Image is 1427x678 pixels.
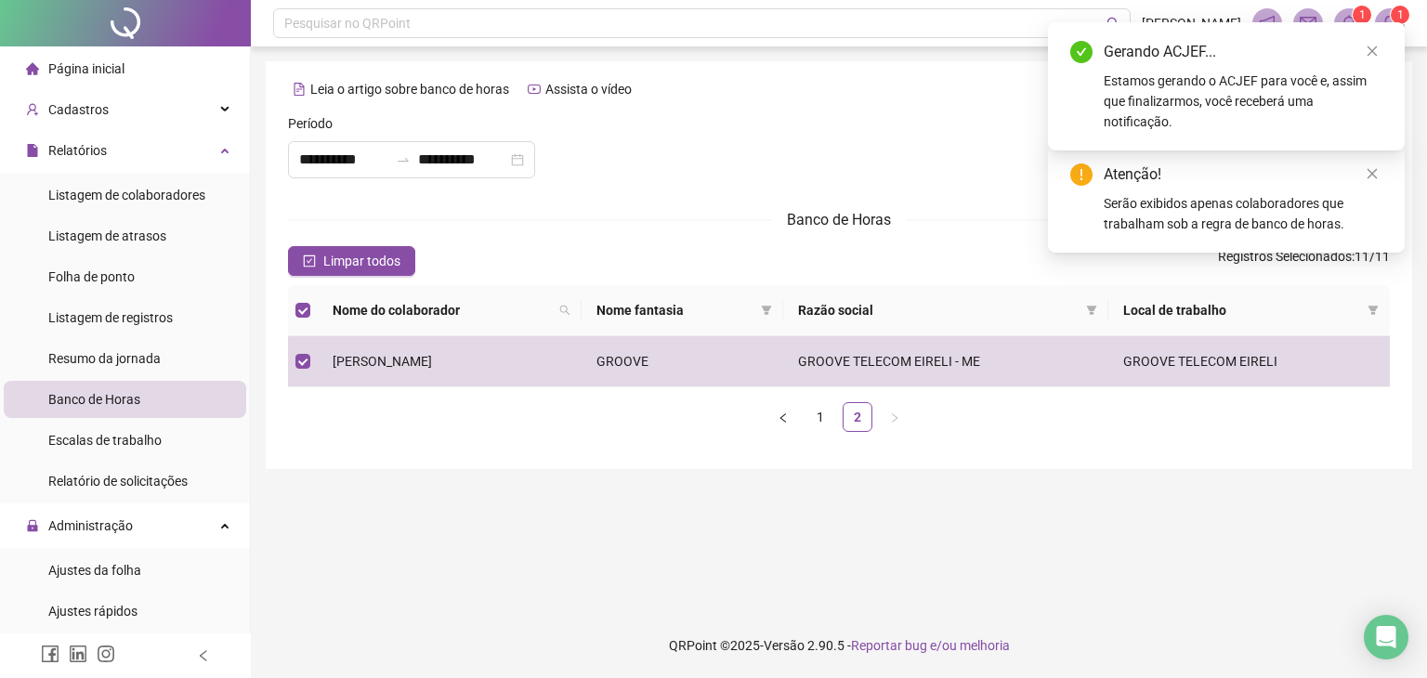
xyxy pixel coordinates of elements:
[251,613,1427,678] footer: QRPoint © 2025 - 2.90.5 -
[97,645,115,663] span: instagram
[1362,41,1382,61] a: Close
[48,392,140,407] span: Banco de Horas
[559,305,570,316] span: search
[288,246,415,276] button: Limpar todos
[48,61,124,76] span: Página inicial
[787,211,891,228] span: Banco de Horas
[806,403,834,431] a: 1
[1376,9,1404,37] img: 93661
[1104,163,1382,186] div: Atenção!
[48,228,166,243] span: Listagem de atrasos
[48,188,205,202] span: Listagem de colaboradores
[333,300,552,320] span: Nome do colaborador
[1364,296,1382,324] span: filter
[596,300,754,320] span: Nome fantasia
[303,254,316,267] span: check-square
[396,152,411,167] span: to
[764,638,805,653] span: Versão
[1070,163,1093,186] span: exclamation-circle
[26,519,39,532] span: lock
[48,102,109,117] span: Cadastros
[323,251,400,271] span: Limpar todos
[844,403,871,431] a: 2
[1086,305,1097,316] span: filter
[1300,15,1316,32] span: mail
[880,402,910,432] button: right
[48,604,137,619] span: Ajustes rápidos
[528,83,541,96] span: youtube
[1106,17,1120,31] span: search
[48,518,133,533] span: Administração
[1362,163,1382,184] a: Close
[1341,15,1357,32] span: bell
[1082,296,1101,324] span: filter
[197,649,210,662] span: left
[545,82,632,97] span: Assista o vídeo
[1397,8,1404,21] span: 1
[768,402,798,432] button: left
[1359,8,1366,21] span: 1
[310,82,509,97] span: Leia o artigo sobre banco de horas
[880,402,910,432] li: Próxima página
[48,310,173,325] span: Listagem de registros
[293,83,306,96] span: file-text
[556,296,574,324] span: search
[48,563,141,578] span: Ajustes da folha
[1391,6,1409,24] sup: Atualize o seu contato no menu Meus Dados
[48,143,107,158] span: Relatórios
[1366,167,1379,180] span: close
[761,305,772,316] span: filter
[768,402,798,432] li: Página anterior
[1353,6,1371,24] sup: 1
[69,645,87,663] span: linkedin
[1104,41,1382,63] div: Gerando ACJEF...
[396,152,411,167] span: swap-right
[757,296,776,324] span: filter
[1142,13,1241,33] span: [PERSON_NAME]
[288,113,333,134] span: Período
[1070,41,1093,63] span: check-circle
[26,144,39,157] span: file
[48,351,161,366] span: Resumo da jornada
[778,412,789,424] span: left
[1108,336,1390,387] td: GROOVE TELECOM EIRELI
[1123,300,1360,320] span: Local de trabalho
[1104,71,1382,132] div: Estamos gerando o ACJEF para você e, assim que finalizarmos, você receberá uma notificação.
[333,354,432,369] span: [PERSON_NAME]
[48,474,188,489] span: Relatório de solicitações
[1366,45,1379,58] span: close
[843,402,872,432] li: 2
[798,300,1078,320] span: Razão social
[805,402,835,432] li: 1
[783,336,1107,387] td: GROOVE TELECOM EIRELI - ME
[1104,193,1382,234] div: Serão exibidos apenas colaboradores que trabalham sob a regra de banco de horas.
[41,645,59,663] span: facebook
[26,62,39,75] span: home
[1364,615,1408,659] div: Open Intercom Messenger
[582,336,784,387] td: GROOVE
[851,638,1010,653] span: Reportar bug e/ou melhoria
[48,269,135,284] span: Folha de ponto
[1368,305,1379,316] span: filter
[48,433,162,448] span: Escalas de trabalho
[1259,15,1276,32] span: notification
[26,103,39,116] span: user-add
[889,412,900,424] span: right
